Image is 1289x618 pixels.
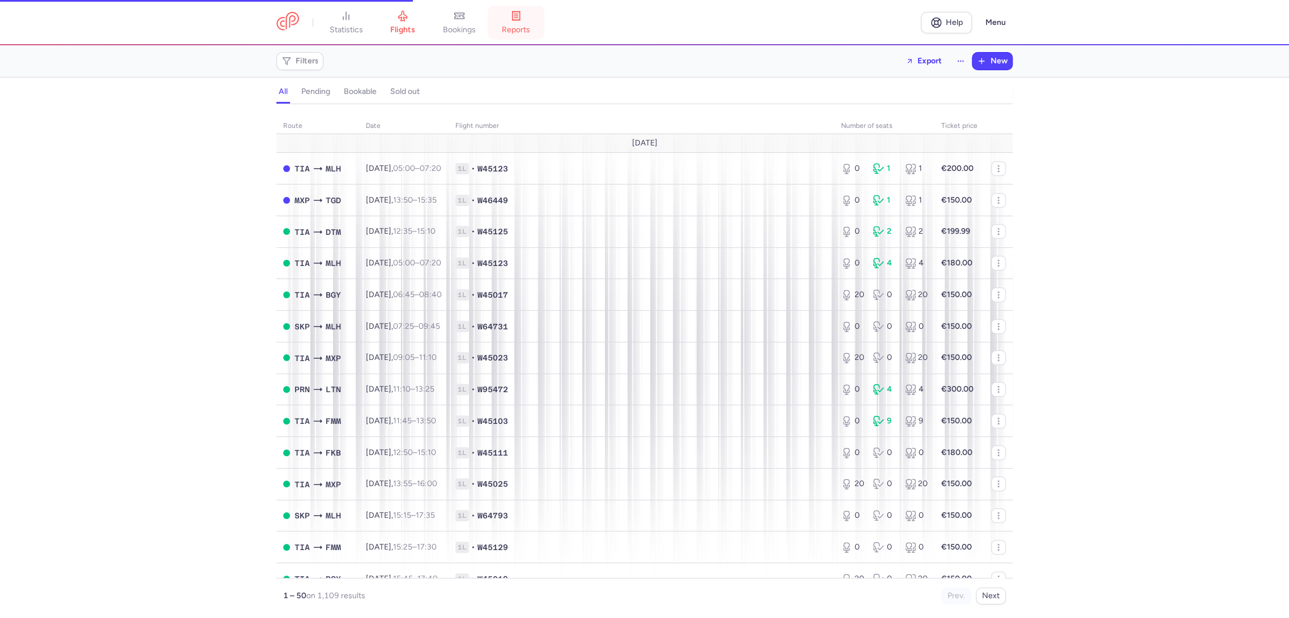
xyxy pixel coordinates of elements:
[477,510,508,521] span: W64793
[366,164,441,173] span: [DATE],
[366,479,437,488] span: [DATE],
[873,352,895,363] div: 0
[905,289,928,301] div: 20
[390,25,415,35] span: flights
[393,353,437,362] span: –
[366,353,437,362] span: [DATE],
[393,479,412,488] time: 13:55
[416,510,435,520] time: 17:35
[420,164,441,173] time: 07:20
[455,226,469,237] span: 1L
[417,448,436,457] time: 15:10
[393,258,441,268] span: –
[294,541,310,553] span: TIA
[393,321,414,331] time: 07:25
[455,257,469,269] span: 1L
[941,384,974,394] strong: €300.00
[417,542,437,552] time: 17:30
[905,573,928,585] div: 20
[873,195,895,206] div: 1
[841,226,864,237] div: 0
[471,195,475,206] span: •
[326,162,341,175] span: MLH
[905,447,928,458] div: 0
[294,383,310,396] span: PRN
[471,257,475,269] span: •
[471,352,475,363] span: •
[941,321,972,331] strong: €150.00
[976,587,1006,604] button: Next
[477,573,508,585] span: W45019
[471,447,475,458] span: •
[366,542,437,552] span: [DATE],
[873,384,895,395] div: 4
[277,53,323,70] button: Filters
[449,118,834,135] th: Flight number
[443,25,476,35] span: bookings
[873,573,895,585] div: 0
[905,321,928,332] div: 0
[905,352,928,363] div: 20
[873,478,895,490] div: 0
[455,352,469,363] span: 1L
[393,448,436,457] span: –
[905,226,928,237] div: 2
[393,416,412,426] time: 11:45
[941,479,972,488] strong: €150.00
[941,510,972,520] strong: €150.00
[294,289,310,301] span: TIA
[455,510,469,521] span: 1L
[841,289,864,301] div: 20
[941,416,972,426] strong: €150.00
[934,118,984,135] th: Ticket price
[283,591,306,600] strong: 1 – 50
[417,479,437,488] time: 16:00
[841,352,864,363] div: 20
[917,57,942,65] span: Export
[326,257,341,269] span: MLH
[873,257,895,269] div: 4
[318,10,374,35] a: statistics
[326,541,341,553] span: FMM
[294,415,310,427] span: TIA
[366,226,436,236] span: [DATE],
[941,195,972,205] strong: €150.00
[471,384,475,395] span: •
[477,352,508,363] span: W45023
[393,195,437,205] span: –
[419,321,440,331] time: 09:45
[941,290,972,299] strong: €150.00
[294,194,310,207] span: MXP
[477,195,508,206] span: W46449
[841,257,864,269] div: 0
[455,384,469,395] span: 1L
[873,415,895,427] div: 9
[431,10,488,35] a: bookings
[841,478,864,490] div: 20
[477,542,508,553] span: W45129
[393,384,434,394] span: –
[393,290,442,299] span: –
[366,195,437,205] span: [DATE],
[873,226,895,237] div: 2
[393,290,415,299] time: 06:45
[393,479,437,488] span: –
[366,510,435,520] span: [DATE],
[366,416,436,426] span: [DATE],
[455,415,469,427] span: 1L
[905,510,928,521] div: 0
[455,542,469,553] span: 1L
[374,10,431,35] a: flights
[477,384,508,395] span: W95472
[415,384,434,394] time: 13:25
[841,542,864,553] div: 0
[455,447,469,458] span: 1L
[294,352,310,364] span: TIA
[841,321,864,332] div: 0
[344,87,377,97] h4: bookable
[979,12,1013,33] button: Menu
[296,57,319,66] span: Filters
[471,415,475,427] span: •
[455,163,469,174] span: 1L
[294,257,310,269] span: TIA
